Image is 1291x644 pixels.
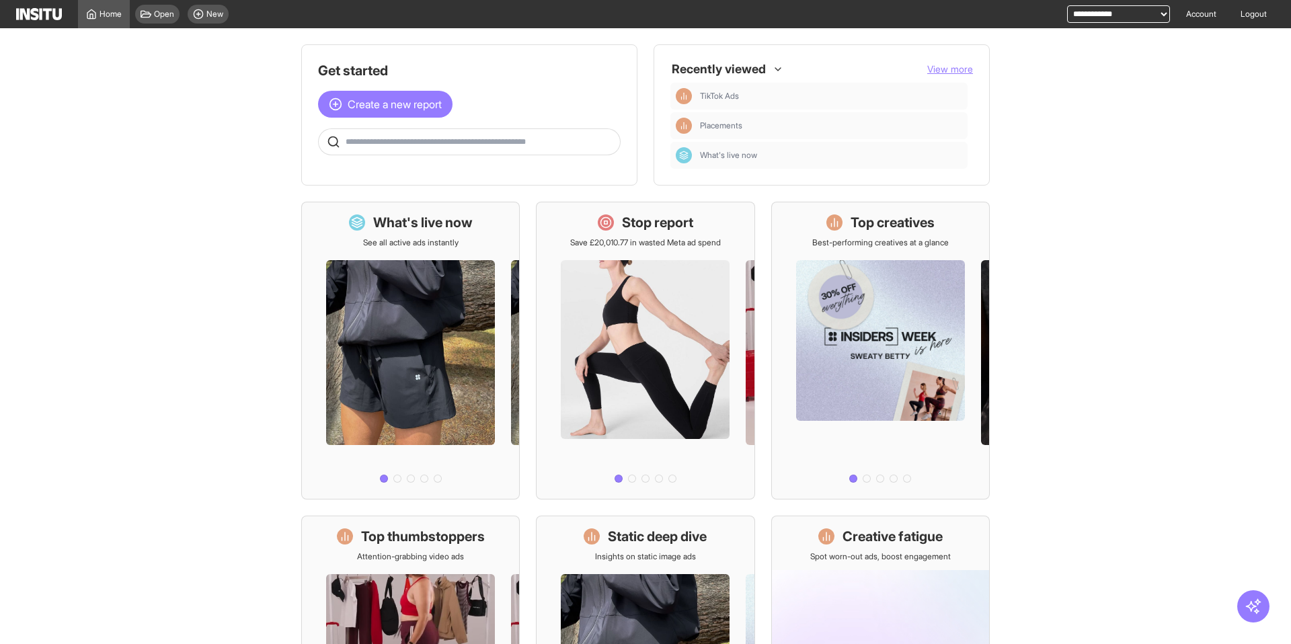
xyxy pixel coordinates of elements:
[318,61,621,80] h1: Get started
[812,237,949,248] p: Best-performing creatives at a glance
[301,202,520,499] a: What's live nowSee all active ads instantly
[771,202,990,499] a: Top creativesBest-performing creatives at a glance
[570,237,721,248] p: Save £20,010.77 in wasted Meta ad spend
[676,88,692,104] div: Insights
[700,91,962,102] span: TikTok Ads
[700,120,962,131] span: Placements
[851,213,935,232] h1: Top creatives
[676,118,692,134] div: Insights
[608,527,707,546] h1: Static deep dive
[100,9,122,19] span: Home
[536,202,754,499] a: Stop reportSave £20,010.77 in wasted Meta ad spend
[927,63,973,76] button: View more
[16,8,62,20] img: Logo
[154,9,174,19] span: Open
[363,237,459,248] p: See all active ads instantly
[700,150,757,161] span: What's live now
[676,147,692,163] div: Dashboard
[361,527,485,546] h1: Top thumbstoppers
[622,213,693,232] h1: Stop report
[206,9,223,19] span: New
[700,120,742,131] span: Placements
[700,91,739,102] span: TikTok Ads
[700,150,962,161] span: What's live now
[927,63,973,75] span: View more
[373,213,473,232] h1: What's live now
[318,91,453,118] button: Create a new report
[595,551,696,562] p: Insights on static image ads
[357,551,464,562] p: Attention-grabbing video ads
[348,96,442,112] span: Create a new report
